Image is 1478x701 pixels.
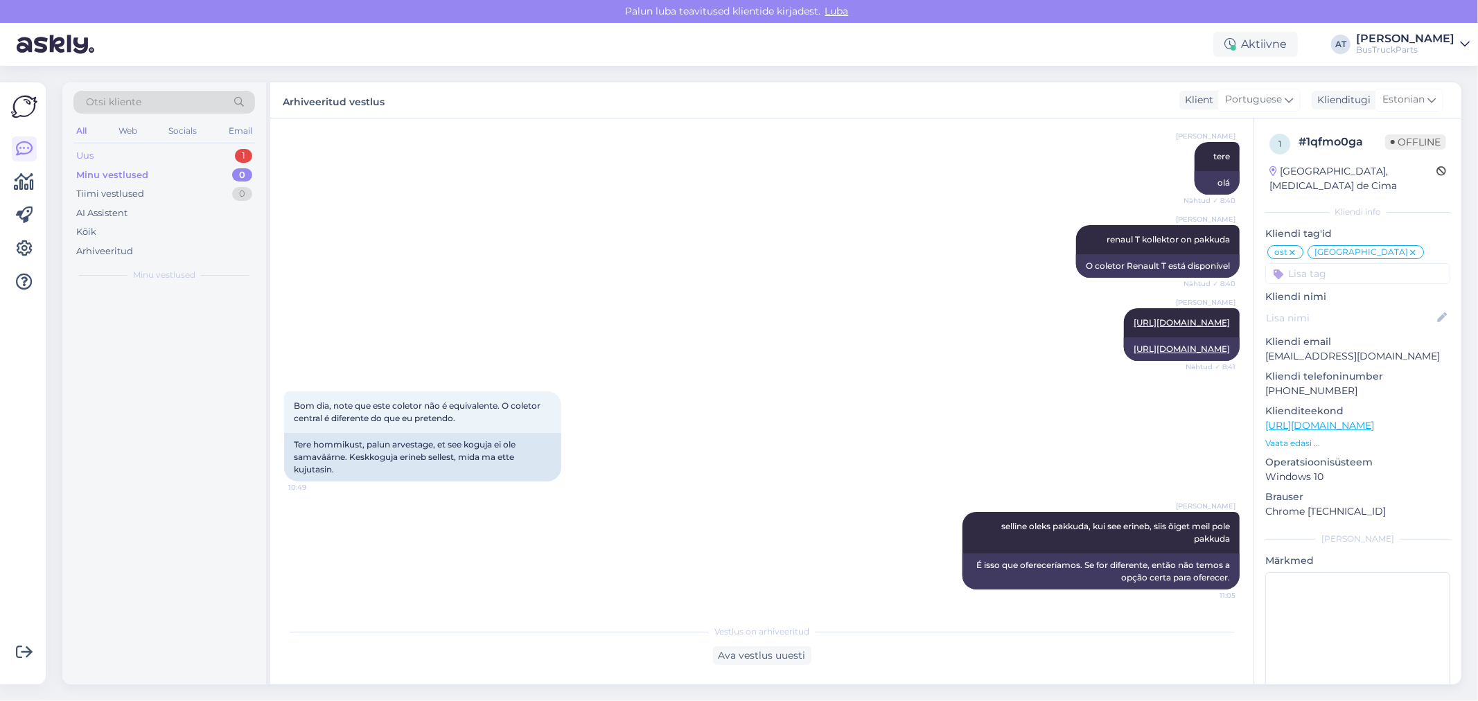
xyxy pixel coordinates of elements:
[1265,419,1374,432] a: [URL][DOMAIN_NAME]
[11,94,37,120] img: Askly Logo
[235,149,252,163] div: 1
[283,91,385,109] label: Arhiveeritud vestlus
[1265,349,1450,364] p: [EMAIL_ADDRESS][DOMAIN_NAME]
[1385,134,1446,150] span: Offline
[166,122,200,140] div: Socials
[821,5,853,17] span: Luba
[1265,437,1450,450] p: Vaata edasi ...
[713,646,811,665] div: Ava vestlus uuesti
[1001,521,1232,544] span: selline oleks pakkuda, kui see erineb, siis õiget meil pole pakkuda
[116,122,140,140] div: Web
[1134,344,1230,354] a: [URL][DOMAIN_NAME]
[284,433,561,481] div: Tere hommikust, palun arvestage, et see koguja ei ole samaväärne. Keskkoguja erineb sellest, mida...
[1274,248,1287,256] span: ost
[1213,151,1230,161] span: tere
[1134,317,1230,328] a: [URL][DOMAIN_NAME]
[1265,553,1450,568] p: Märkmed
[962,553,1240,589] div: É isso que ofereceríamos. Se for diferente, então não temos a opção certa para oferecer.
[1265,470,1450,484] p: Windows 10
[288,482,340,493] span: 10:49
[1107,234,1230,245] span: renaul T kollektor on pakkuda
[133,269,195,281] span: Minu vestlused
[1356,33,1454,44] div: [PERSON_NAME]
[76,168,148,182] div: Minu vestlused
[1184,278,1235,289] span: Nähtud ✓ 8:40
[76,149,94,163] div: Uus
[1265,335,1450,349] p: Kliendi email
[1176,297,1235,308] span: [PERSON_NAME]
[1184,195,1235,206] span: Nähtud ✓ 8:40
[1265,404,1450,418] p: Klienditeekond
[1265,455,1450,470] p: Operatsioonisüsteem
[1265,490,1450,504] p: Brauser
[1184,590,1235,601] span: 11:05
[1265,263,1450,284] input: Lisa tag
[1213,32,1298,57] div: Aktiivne
[1356,33,1470,55] a: [PERSON_NAME]BusTruckParts
[76,245,133,258] div: Arhiveeritud
[1179,93,1213,107] div: Klient
[1176,131,1235,141] span: [PERSON_NAME]
[1184,362,1235,372] span: Nähtud ✓ 8:41
[1265,290,1450,304] p: Kliendi nimi
[1176,501,1235,511] span: [PERSON_NAME]
[76,206,127,220] div: AI Assistent
[1266,310,1434,326] input: Lisa nimi
[73,122,89,140] div: All
[76,225,96,239] div: Kõik
[1265,206,1450,218] div: Kliendi info
[1278,139,1281,149] span: 1
[1176,214,1235,224] span: [PERSON_NAME]
[1299,134,1385,150] div: # 1qfmo0ga
[1382,92,1425,107] span: Estonian
[1331,35,1351,54] div: AT
[76,187,144,201] div: Tiimi vestlused
[226,122,255,140] div: Email
[1265,369,1450,384] p: Kliendi telefoninumber
[1265,504,1450,519] p: Chrome [TECHNICAL_ID]
[1265,533,1450,545] div: [PERSON_NAME]
[1265,227,1450,241] p: Kliendi tag'id
[294,400,543,423] span: Bom dia, note que este coletor não é equivalente. O coletor central é diferente do que eu pretendo.
[1265,384,1450,398] p: [PHONE_NUMBER]
[1195,171,1240,195] div: olá
[714,625,809,638] span: Vestlus on arhiveeritud
[1076,254,1240,278] div: O coletor Renault T está disponível
[1314,248,1408,256] span: [GEOGRAPHIC_DATA]
[1269,164,1436,193] div: [GEOGRAPHIC_DATA], [MEDICAL_DATA] de Cima
[232,168,252,182] div: 0
[86,95,141,109] span: Otsi kliente
[1312,93,1371,107] div: Klienditugi
[1225,92,1282,107] span: Portuguese
[1356,44,1454,55] div: BusTruckParts
[232,187,252,201] div: 0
